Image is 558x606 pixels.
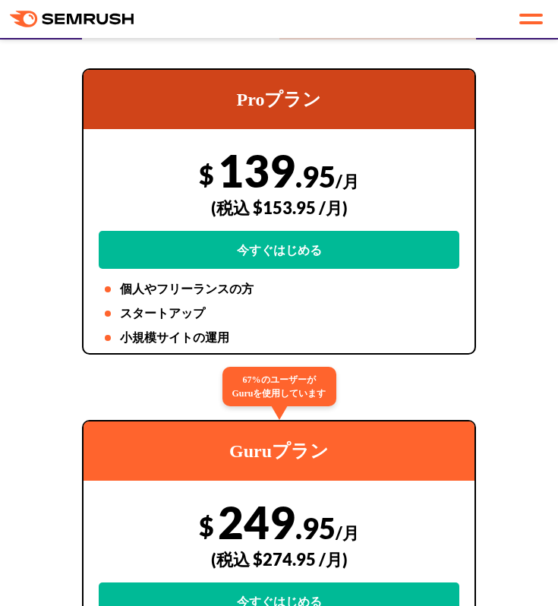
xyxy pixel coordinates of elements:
span: .95 [295,159,336,194]
a: 今すぐはじめる [99,231,459,269]
span: .95 [295,510,336,545]
span: $ [199,510,214,541]
div: Guruプラン [84,421,474,481]
div: (税込 $153.95 /月) [99,185,459,231]
div: 67%のユーザーが Guruを使用しています [222,367,336,406]
span: /月 [336,522,359,543]
li: 小規模サイトの運用 [99,329,459,347]
span: /月 [336,171,359,191]
div: Proプラン [84,70,474,129]
li: 個人やフリーランスの方 [99,280,459,298]
div: 139 [99,148,459,269]
div: (税込 $274.95 /月) [99,537,459,582]
span: $ [199,159,214,190]
li: スタートアップ [99,305,459,323]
